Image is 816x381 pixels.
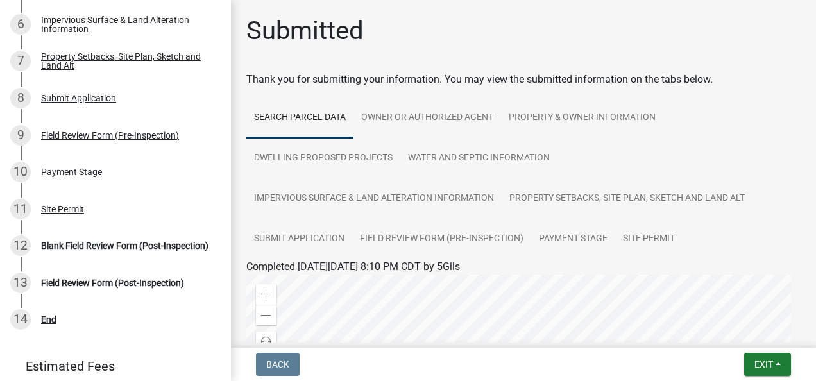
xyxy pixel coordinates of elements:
[10,199,31,219] div: 11
[10,353,210,379] a: Estimated Fees
[41,52,210,70] div: Property Setbacks, Site Plan, Sketch and Land Alt
[246,178,502,219] a: Impervious Surface & Land Alteration Information
[502,178,752,219] a: Property Setbacks, Site Plan, Sketch and Land Alt
[10,14,31,35] div: 6
[41,315,56,324] div: End
[246,72,801,87] div: Thank you for submitting your information. You may view the submitted information on the tabs below.
[246,219,352,260] a: Submit Application
[256,284,276,305] div: Zoom in
[10,51,31,71] div: 7
[41,15,210,33] div: Impervious Surface & Land Alteration Information
[41,205,84,214] div: Site Permit
[256,305,276,325] div: Zoom out
[41,131,179,140] div: Field Review Form (Pre-Inspection)
[501,97,663,139] a: Property & Owner Information
[41,94,116,103] div: Submit Application
[353,97,501,139] a: Owner or Authorized Agent
[41,241,208,250] div: Blank Field Review Form (Post-Inspection)
[266,359,289,369] span: Back
[256,332,276,352] div: Find my location
[615,219,683,260] a: Site Permit
[10,235,31,256] div: 12
[352,219,531,260] a: Field Review Form (Pre-Inspection)
[754,359,773,369] span: Exit
[246,97,353,139] a: Search Parcel Data
[10,162,31,182] div: 10
[10,273,31,293] div: 13
[400,138,557,179] a: Water and Septic Information
[256,353,300,376] button: Back
[246,138,400,179] a: Dwelling Proposed Projects
[10,309,31,330] div: 14
[246,15,364,46] h1: Submitted
[744,353,791,376] button: Exit
[531,219,615,260] a: Payment Stage
[10,125,31,146] div: 9
[41,167,102,176] div: Payment Stage
[246,260,460,273] span: Completed [DATE][DATE] 8:10 PM CDT by 5Gils
[41,278,184,287] div: Field Review Form (Post-Inspection)
[10,88,31,108] div: 8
